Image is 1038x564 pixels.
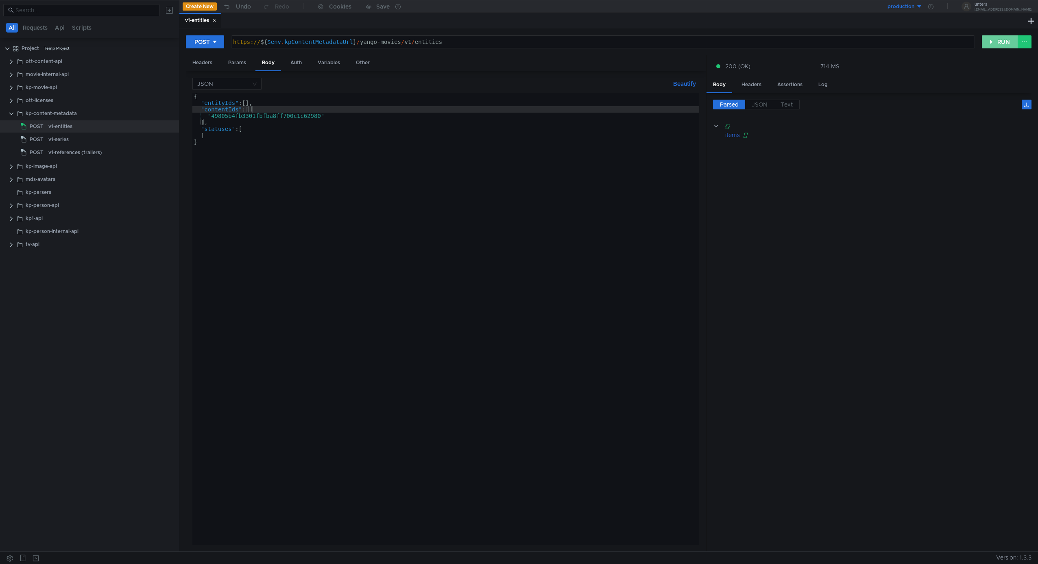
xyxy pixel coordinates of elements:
button: Requests [20,23,50,33]
div: kp-image-api [26,160,57,172]
span: Parsed [720,101,739,108]
span: 200 (OK) [725,62,750,71]
div: Body [255,55,281,71]
span: Version: 1.3.3 [996,552,1031,564]
div: Other [349,55,376,70]
div: Undo [236,2,251,11]
div: kp-content-metadata [26,107,77,120]
button: Api [52,23,67,33]
div: ott-licenses [26,94,53,107]
div: kp-movie-api [26,81,57,94]
div: tv-api [26,238,39,250]
div: Temp Project [44,42,70,54]
div: production [888,3,914,11]
div: v1-references (trailers) [48,146,102,159]
div: Headers [735,77,768,92]
button: Redo [257,0,295,13]
div: [EMAIL_ADDRESS][DOMAIN_NAME] [975,8,1032,11]
div: Headers [186,55,219,70]
button: Create New [183,2,217,11]
div: ott-content-api [26,55,62,68]
button: Undo [217,0,257,13]
div: POST [194,37,210,46]
button: Beautify [670,79,699,89]
div: movie-internal-api [26,68,69,81]
div: [] [743,131,1021,139]
div: Assertions [771,77,809,92]
div: v1-entities [185,16,216,25]
div: Auth [284,55,308,70]
div: kp-person-api [26,199,59,211]
div: Cookies [329,2,351,11]
div: kp-person-internal-api [26,225,79,237]
div: Project [22,42,39,54]
div: unters [975,2,1032,7]
div: {} [725,122,1020,131]
input: Search... [15,6,155,15]
div: Log [812,77,834,92]
span: POST [30,120,44,133]
button: All [6,23,18,33]
div: Body [707,77,732,93]
button: POST [186,35,224,48]
span: JSON [752,101,768,108]
span: POST [30,133,44,146]
div: v1-series [48,133,69,146]
div: v1-entities [48,120,72,133]
div: Params [222,55,253,70]
div: mds-avatars [26,173,55,185]
button: Scripts [70,23,94,33]
div: items [725,131,740,139]
div: Variables [311,55,347,70]
span: Text [781,101,793,108]
div: kp-parsers [26,186,51,198]
div: Save [376,4,390,9]
span: POST [30,146,44,159]
button: RUN [982,35,1018,48]
div: kp1-api [26,212,43,224]
div: 714 MS [820,63,840,70]
div: Redo [275,2,289,11]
